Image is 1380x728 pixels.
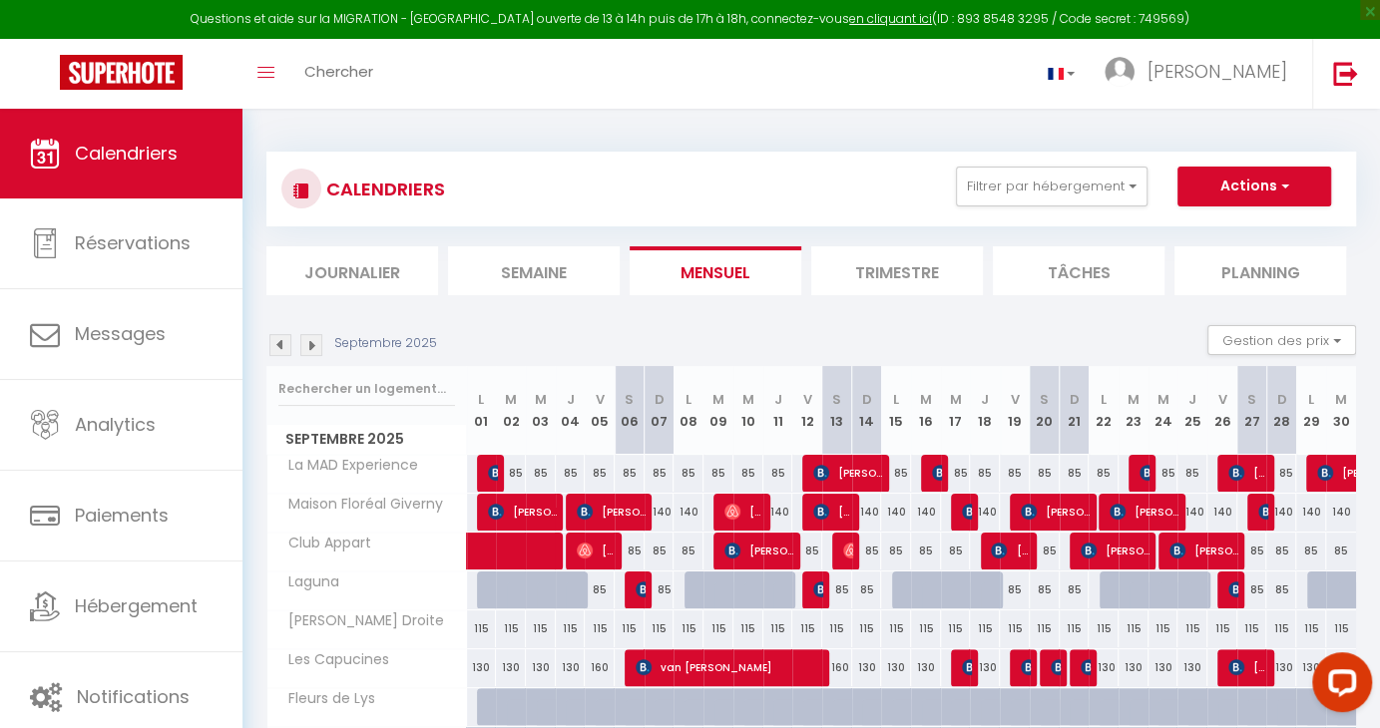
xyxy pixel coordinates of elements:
[1021,648,1031,686] span: [PERSON_NAME]
[674,366,703,455] th: 08
[625,390,634,409] abbr: S
[920,390,932,409] abbr: M
[1177,610,1207,647] div: 115
[792,610,822,647] div: 115
[448,246,620,295] li: Semaine
[75,141,178,166] span: Calendriers
[645,494,675,531] div: 140
[266,246,438,295] li: Journalier
[77,684,190,709] span: Notifications
[270,455,423,477] span: La MAD Experience
[1326,610,1356,647] div: 115
[1326,366,1356,455] th: 30
[1326,494,1356,531] div: 140
[832,390,841,409] abbr: S
[970,455,1000,492] div: 85
[289,39,388,109] a: Chercher
[496,455,526,492] div: 85
[703,610,733,647] div: 115
[1060,366,1090,455] th: 21
[941,610,971,647] div: 115
[712,390,724,409] abbr: M
[467,610,497,647] div: 115
[962,648,972,686] span: [PERSON_NAME]
[1177,366,1207,455] th: 25
[1021,493,1091,531] span: [PERSON_NAME] [PERSON_NAME]
[645,366,675,455] th: 07
[1266,571,1296,608] div: 85
[526,455,556,492] div: 85
[742,390,754,409] abbr: M
[861,390,871,409] abbr: D
[881,610,911,647] div: 115
[911,533,941,569] div: 85
[1089,610,1119,647] div: 115
[881,494,911,531] div: 140
[488,493,558,531] span: [PERSON_NAME]
[803,390,812,409] abbr: V
[1174,246,1346,295] li: Planning
[556,649,586,686] div: 130
[813,454,883,492] span: [PERSON_NAME]
[1060,571,1090,608] div: 85
[674,494,703,531] div: 140
[1089,366,1119,455] th: 22
[1296,644,1380,728] iframe: LiveChat chat widget
[852,649,882,686] div: 130
[1030,610,1060,647] div: 115
[1000,610,1030,647] div: 115
[1157,390,1169,409] abbr: M
[1217,390,1226,409] abbr: V
[881,455,911,492] div: 85
[941,366,971,455] th: 17
[535,390,547,409] abbr: M
[556,366,586,455] th: 04
[852,610,882,647] div: 115
[911,366,941,455] th: 16
[1140,454,1150,492] span: [PERSON_NAME]
[674,455,703,492] div: 85
[1237,571,1267,608] div: 85
[724,532,794,569] span: [PERSON_NAME]
[526,649,556,686] div: 130
[811,246,983,295] li: Trimestre
[1149,455,1178,492] div: 85
[615,610,645,647] div: 115
[1000,366,1030,455] th: 19
[1177,494,1207,531] div: 140
[496,366,526,455] th: 02
[941,533,971,569] div: 85
[970,494,1000,531] div: 140
[1030,571,1060,608] div: 85
[645,455,675,492] div: 85
[1207,494,1237,531] div: 140
[1237,533,1267,569] div: 85
[941,455,971,492] div: 85
[645,533,675,569] div: 85
[556,455,586,492] div: 85
[1030,366,1060,455] th: 20
[822,649,852,686] div: 160
[630,246,801,295] li: Mensuel
[1000,455,1030,492] div: 85
[674,533,703,569] div: 85
[615,455,645,492] div: 85
[1207,610,1237,647] div: 115
[1266,610,1296,647] div: 115
[577,493,647,531] span: [PERSON_NAME]
[773,390,781,409] abbr: J
[615,533,645,569] div: 85
[881,533,911,569] div: 85
[1119,610,1149,647] div: 115
[686,390,691,409] abbr: L
[596,390,605,409] abbr: V
[1081,532,1150,569] span: [PERSON_NAME]
[60,55,183,90] img: Super Booking
[496,610,526,647] div: 115
[1207,366,1237,455] th: 26
[1228,454,1268,492] span: [PERSON_NAME]
[75,593,198,618] span: Hébergement
[270,494,448,516] span: Maison Floréal Giverny
[636,648,825,686] span: van [PERSON_NAME]
[763,494,793,531] div: 140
